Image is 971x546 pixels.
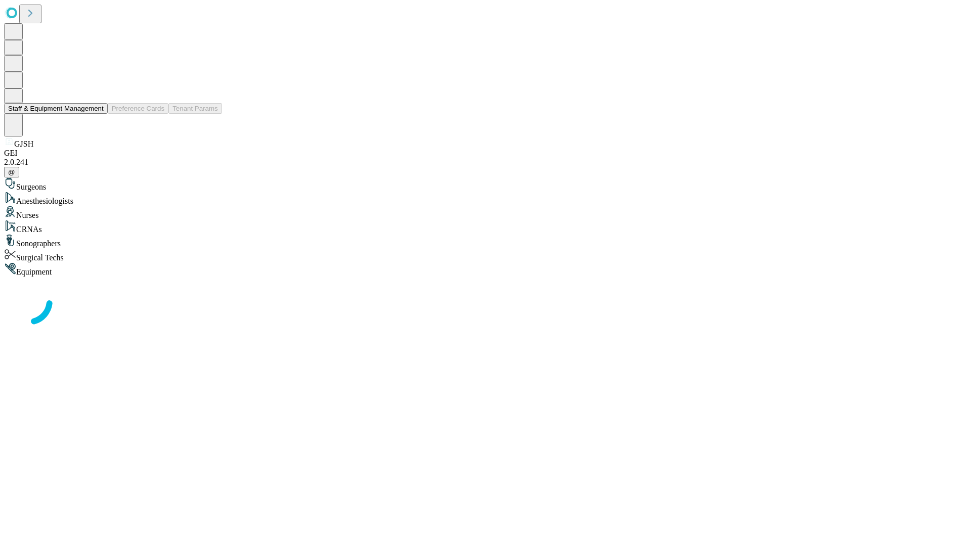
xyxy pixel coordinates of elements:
[4,206,967,220] div: Nurses
[108,103,168,114] button: Preference Cards
[4,262,967,277] div: Equipment
[4,149,967,158] div: GEI
[4,158,967,167] div: 2.0.241
[4,177,967,192] div: Surgeons
[4,234,967,248] div: Sonographers
[4,167,19,177] button: @
[4,192,967,206] div: Anesthesiologists
[4,220,967,234] div: CRNAs
[168,103,222,114] button: Tenant Params
[4,248,967,262] div: Surgical Techs
[4,103,108,114] button: Staff & Equipment Management
[8,168,15,176] span: @
[14,140,33,148] span: GJSH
